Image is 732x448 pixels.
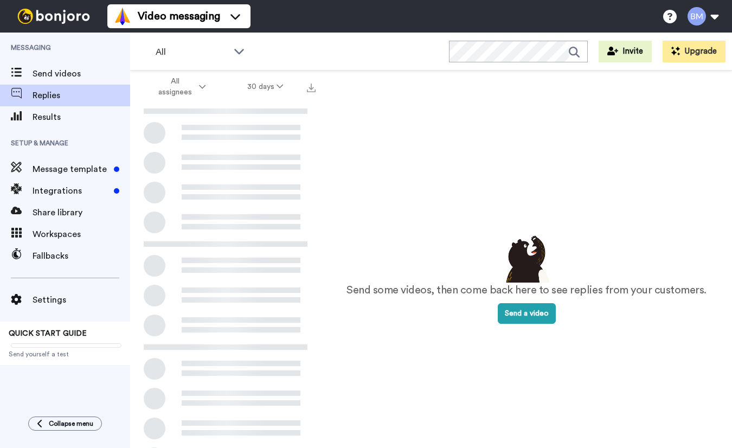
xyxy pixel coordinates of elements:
[499,233,554,283] img: results-emptystates.png
[498,303,556,324] button: Send a video
[28,417,102,431] button: Collapse menu
[33,228,130,241] span: Workspaces
[33,293,130,306] span: Settings
[304,79,319,95] button: Export all results that match these filters now.
[33,184,110,197] span: Integrations
[132,72,227,102] button: All assignees
[663,41,725,62] button: Upgrade
[138,9,220,24] span: Video messaging
[498,310,556,317] a: Send a video
[599,41,652,62] button: Invite
[49,419,93,428] span: Collapse menu
[33,163,110,176] span: Message template
[227,77,304,97] button: 30 days
[114,8,131,25] img: vm-color.svg
[9,330,87,337] span: QUICK START GUIDE
[33,67,130,80] span: Send videos
[156,46,228,59] span: All
[346,283,707,298] p: Send some videos, then come back here to see replies from your customers.
[9,350,121,359] span: Send yourself a test
[153,76,197,98] span: All assignees
[13,9,94,24] img: bj-logo-header-white.svg
[33,89,130,102] span: Replies
[33,206,130,219] span: Share library
[33,111,130,124] span: Results
[33,249,130,263] span: Fallbacks
[307,84,316,92] img: export.svg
